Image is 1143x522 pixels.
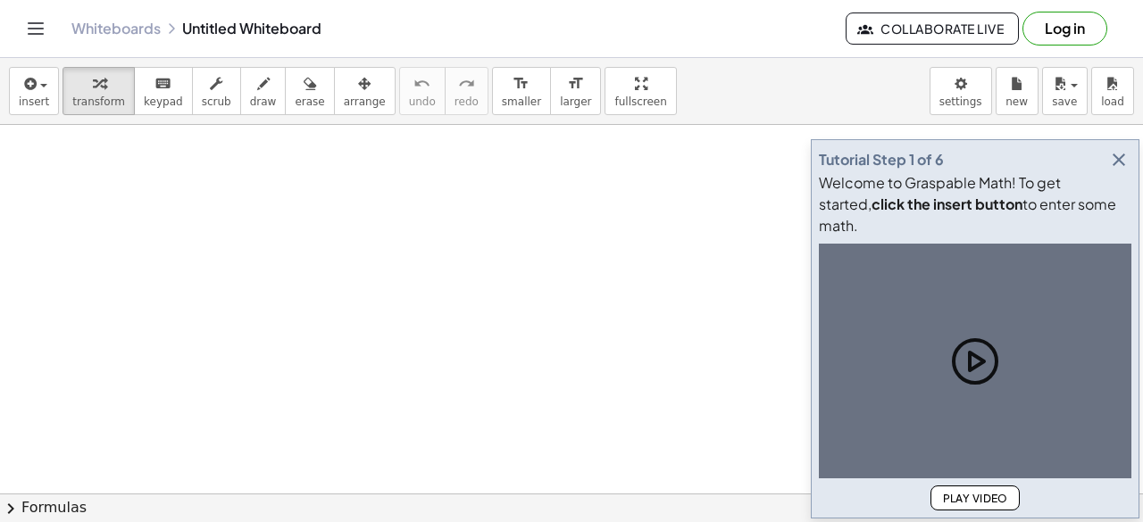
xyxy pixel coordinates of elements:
[1091,67,1134,115] button: load
[1042,67,1088,115] button: save
[1005,95,1028,108] span: new
[192,67,241,115] button: scrub
[819,149,944,170] div: Tutorial Step 1 of 6
[455,95,479,108] span: redo
[550,67,601,115] button: format_sizelarger
[560,95,591,108] span: larger
[409,95,436,108] span: undo
[996,67,1039,115] button: new
[63,67,135,115] button: transform
[285,67,334,115] button: erase
[846,12,1019,45] button: Collaborate Live
[492,67,551,115] button: format_sizesmaller
[295,95,324,108] span: erase
[930,67,992,115] button: settings
[334,67,396,115] button: arrange
[9,67,59,115] button: insert
[445,67,488,115] button: redoredo
[72,95,125,108] span: transform
[71,20,161,37] a: Whiteboards
[605,67,676,115] button: fullscreen
[19,95,49,108] span: insert
[819,172,1131,236] div: Welcome to Graspable Math! To get started, to enter some math.
[344,95,386,108] span: arrange
[1022,12,1107,46] button: Log in
[1052,95,1077,108] span: save
[872,195,1022,213] b: click the insert button
[240,67,287,115] button: draw
[1101,95,1124,108] span: load
[513,73,530,95] i: format_size
[144,95,183,108] span: keypad
[567,73,584,95] i: format_size
[861,21,1004,37] span: Collaborate Live
[202,95,231,108] span: scrub
[399,67,446,115] button: undoundo
[942,492,1008,505] span: Play Video
[250,95,277,108] span: draw
[930,485,1020,510] button: Play Video
[614,95,666,108] span: fullscreen
[502,95,541,108] span: smaller
[154,73,171,95] i: keyboard
[413,73,430,95] i: undo
[939,95,982,108] span: settings
[134,67,193,115] button: keyboardkeypad
[21,14,50,43] button: Toggle navigation
[458,73,475,95] i: redo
